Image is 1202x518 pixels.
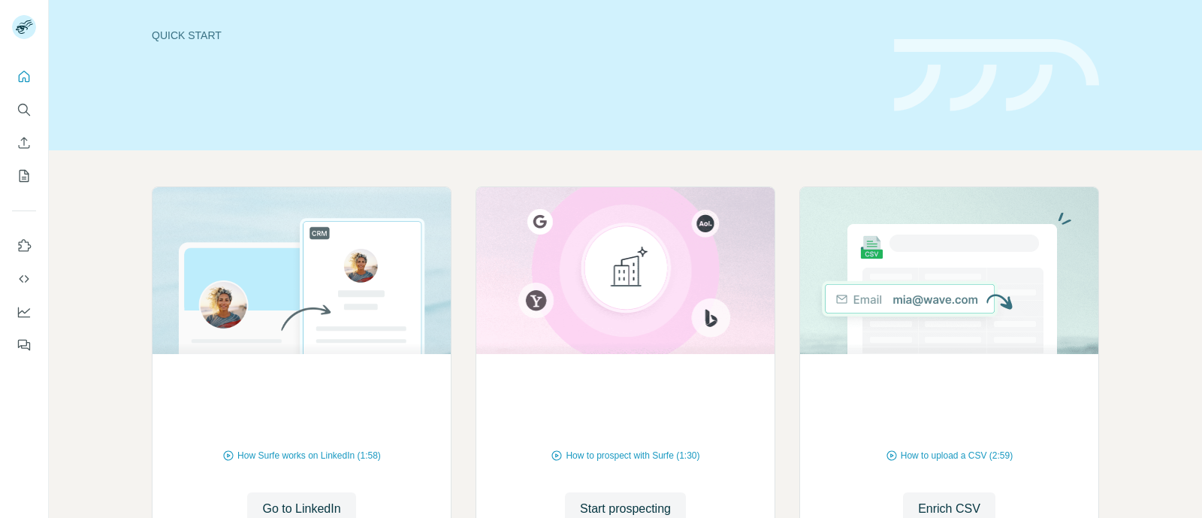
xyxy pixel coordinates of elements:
[12,298,36,326] button: Dashboard
[12,63,36,90] button: Quick start
[152,28,876,43] div: Quick start
[580,500,671,518] span: Start prospecting
[168,404,436,434] p: Reveal contact information for intelligent prospecting and instant data sync.
[237,449,381,462] span: How Surfe works on LinkedIn (1:58)
[918,500,980,518] span: Enrich CSV
[12,232,36,259] button: Use Surfe on LinkedIn
[894,39,1099,112] img: banner
[152,187,452,354] img: Prospect on LinkedIn
[815,404,1083,434] p: Use CSV enrichment to confirm you are using the best data available.
[152,109,876,130] p: Pick your starting point and we’ll provide everything you need to prospect at scale.
[799,187,1099,354] img: Enrich your contact lists
[12,332,36,359] button: Feedback
[541,374,711,395] h2: Identify target accounts
[862,374,1037,395] h2: Enrich your contact lists
[12,162,36,189] button: My lists
[12,265,36,292] button: Use Surfe API
[225,374,378,395] h2: Prospect on LinkedIn
[262,500,340,518] span: Go to LinkedIn
[491,404,760,434] p: Discover target companies and contacts enriched with B2B data and insights.
[152,70,876,100] h1: Let’s prospect together
[12,129,36,156] button: Enrich CSV
[476,187,775,354] img: Identify target accounts
[12,96,36,123] button: Search
[566,449,699,462] span: How to prospect with Surfe (1:30)
[901,449,1013,462] span: How to upload a CSV (2:59)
